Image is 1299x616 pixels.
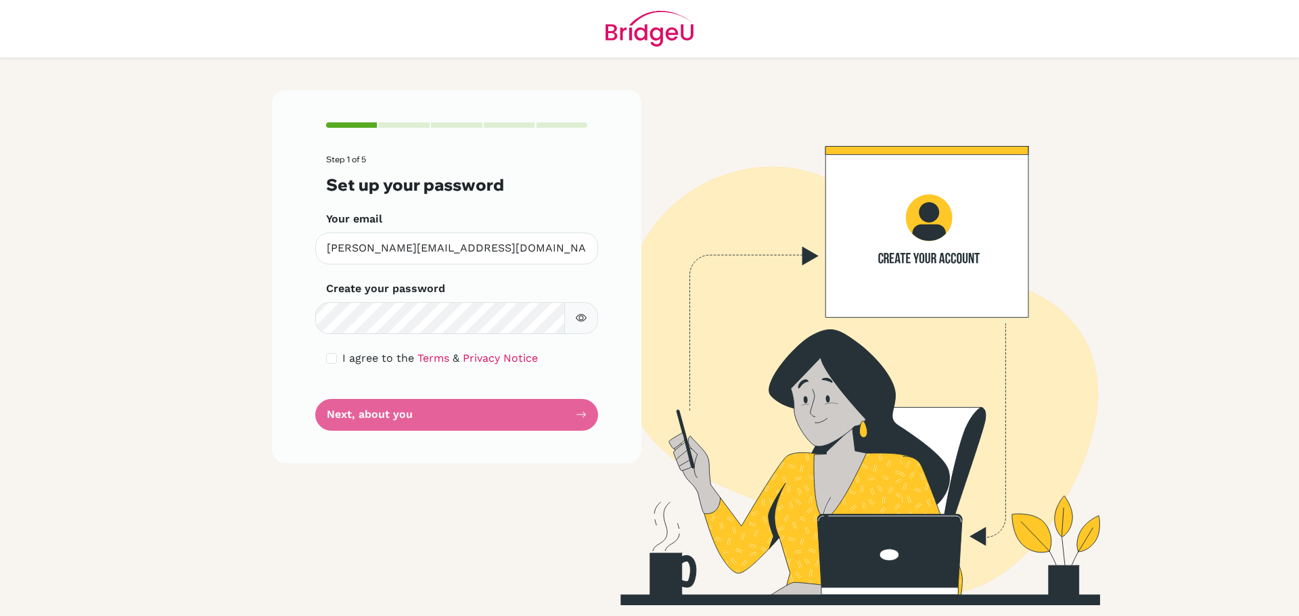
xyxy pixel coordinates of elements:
span: & [453,352,459,364]
span: I agree to the [342,352,414,364]
label: Your email [326,211,382,227]
input: Insert your email* [315,233,598,264]
label: Create your password [326,281,445,297]
a: Terms [417,352,449,364]
h3: Set up your password [326,175,587,195]
a: Privacy Notice [463,352,538,364]
img: Create your account [457,90,1228,605]
span: Step 1 of 5 [326,154,366,164]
